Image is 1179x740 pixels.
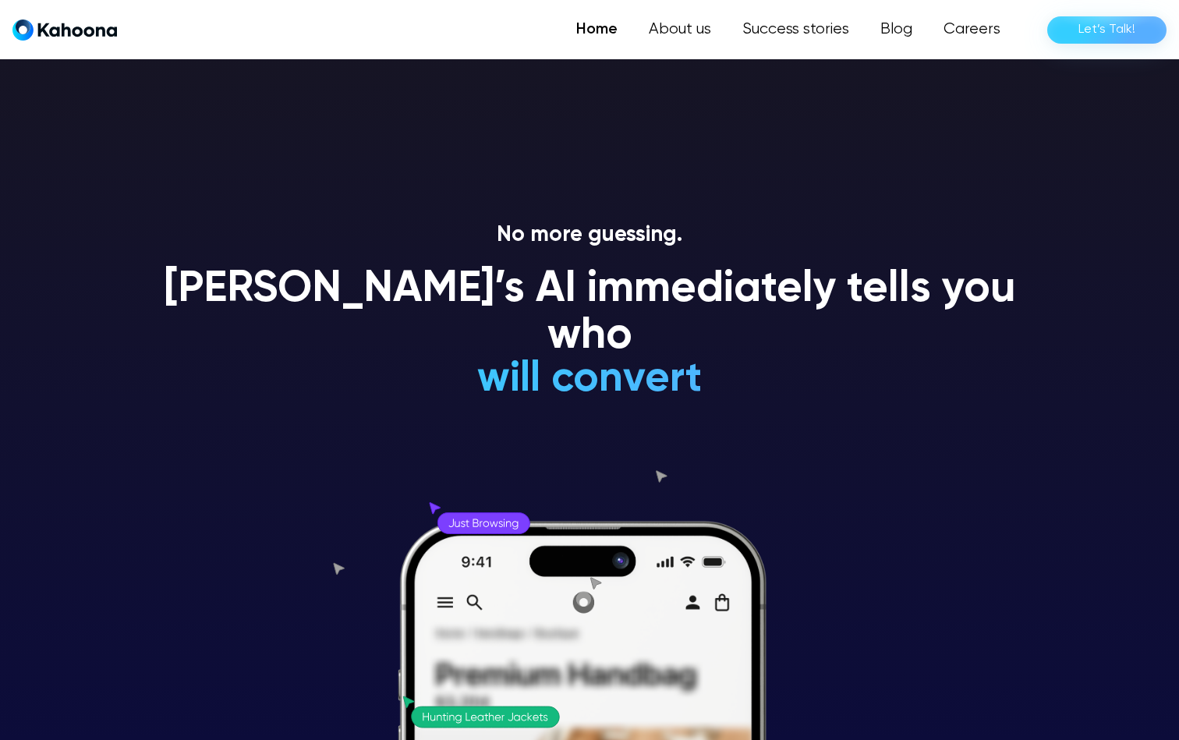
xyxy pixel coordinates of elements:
[727,14,865,45] a: Success stories
[145,267,1034,359] h1: [PERSON_NAME]’s AI immediately tells you who
[1078,17,1135,42] div: Let’s Talk!
[449,519,519,529] g: Just Browsing
[145,222,1034,249] p: No more guessing.
[360,356,820,402] h1: will convert
[928,14,1016,45] a: Careers
[865,14,928,45] a: Blog
[561,14,633,45] a: Home
[12,19,117,41] a: home
[1047,16,1167,44] a: Let’s Talk!
[633,14,727,45] a: About us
